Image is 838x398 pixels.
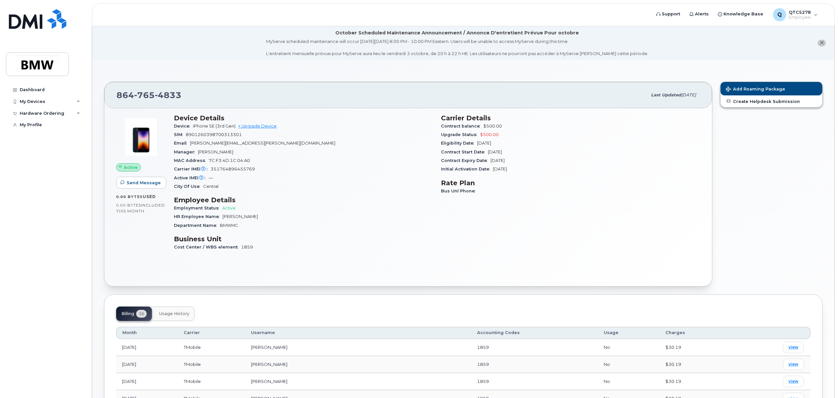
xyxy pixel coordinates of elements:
[441,179,700,187] h3: Rate Plan
[116,177,166,189] button: Send Message
[477,345,489,350] span: 1859
[441,141,477,146] span: Eligibility Date
[220,223,238,228] span: BMWMC
[121,117,161,157] img: image20231002-3703462-1angbar.jpeg
[178,327,245,339] th: Carrier
[335,30,579,36] div: October Scheduled Maintenance Announcement / Annonce D'entretient Prévue Pour octobre
[174,196,433,204] h3: Employee Details
[441,158,491,163] span: Contract Expiry Date
[441,189,478,193] span: Bus Unl Phone
[245,373,471,390] td: [PERSON_NAME]
[665,361,727,368] div: $30.19
[174,114,433,122] h3: Device Details
[598,356,660,373] td: No
[203,184,219,189] span: Central
[174,245,241,249] span: Cost Center / WBS element
[116,339,178,356] td: [DATE]
[483,124,502,129] span: $500.00
[783,376,804,387] a: view
[155,90,181,100] span: 4833
[721,82,822,95] button: Add Roaming Package
[159,311,189,316] span: Usage History
[441,167,493,171] span: Initial Activation Date
[681,92,696,97] span: [DATE]
[198,149,233,154] span: [PERSON_NAME]
[441,124,483,129] span: Contract balance
[190,141,335,146] span: [PERSON_NAME][EMAIL_ADDRESS][PERSON_NAME][DOMAIN_NAME]
[238,124,277,129] a: + Upgrade Device
[174,214,222,219] span: HR Employee Name
[441,114,700,122] h3: Carrier Details
[134,90,155,100] span: 765
[116,327,178,339] th: Month
[788,344,798,350] span: view
[174,124,193,129] span: Device
[222,206,236,210] span: Active
[116,194,143,199] span: 0.00 Bytes
[660,327,733,339] th: Charges
[186,132,242,137] span: 8901260398700313301
[174,149,198,154] span: Manager
[721,95,822,107] a: Create Helpdesk Submission
[598,327,660,339] th: Usage
[491,158,505,163] span: [DATE]
[174,132,186,137] span: SIM
[174,206,222,210] span: Employment Status
[174,167,211,171] span: Carrier IMEI
[116,373,178,390] td: [DATE]
[116,90,181,100] span: 864
[209,175,213,180] span: —
[809,369,833,393] iframe: Messenger Launcher
[116,203,141,208] span: 0.00 Bytes
[477,362,489,367] span: 1859
[783,342,804,353] a: view
[665,344,727,350] div: $30.19
[245,339,471,356] td: [PERSON_NAME]
[127,180,161,186] span: Send Message
[174,223,220,228] span: Department Name
[598,373,660,390] td: No
[788,378,798,384] span: view
[193,124,236,129] span: iPhone SE (3rd Gen)
[788,361,798,367] span: view
[209,158,250,163] span: 7C:F3:4D:1C:04:A0
[178,373,245,390] td: TMobile
[783,359,804,370] a: view
[116,356,178,373] td: [DATE]
[211,167,255,171] span: 351764896455769
[477,379,489,384] span: 1859
[124,164,138,170] span: Active
[477,141,491,146] span: [DATE]
[178,356,245,373] td: TMobile
[651,92,681,97] span: Last updated
[493,167,507,171] span: [DATE]
[245,327,471,339] th: Username
[143,194,156,199] span: used
[480,132,499,137] span: $500.00
[116,203,165,213] span: included this month
[174,235,433,243] h3: Business Unit
[222,214,258,219] span: [PERSON_NAME]
[245,356,471,373] td: [PERSON_NAME]
[174,158,209,163] span: MAC Address
[488,149,502,154] span: [DATE]
[665,378,727,385] div: $30.19
[471,327,598,339] th: Accounting Codes
[178,339,245,356] td: TMobile
[598,339,660,356] td: No
[818,40,826,47] button: close notification
[174,184,203,189] span: City Of Use
[174,175,209,180] span: Active IMEI
[266,38,648,57] div: MyServe scheduled maintenance will occur [DATE][DATE] 8:00 PM - 10:00 PM Eastern. Users will be u...
[174,141,190,146] span: Email
[441,149,488,154] span: Contract Start Date
[726,87,785,93] span: Add Roaming Package
[241,245,253,249] span: 1859
[441,132,480,137] span: Upgrade Status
